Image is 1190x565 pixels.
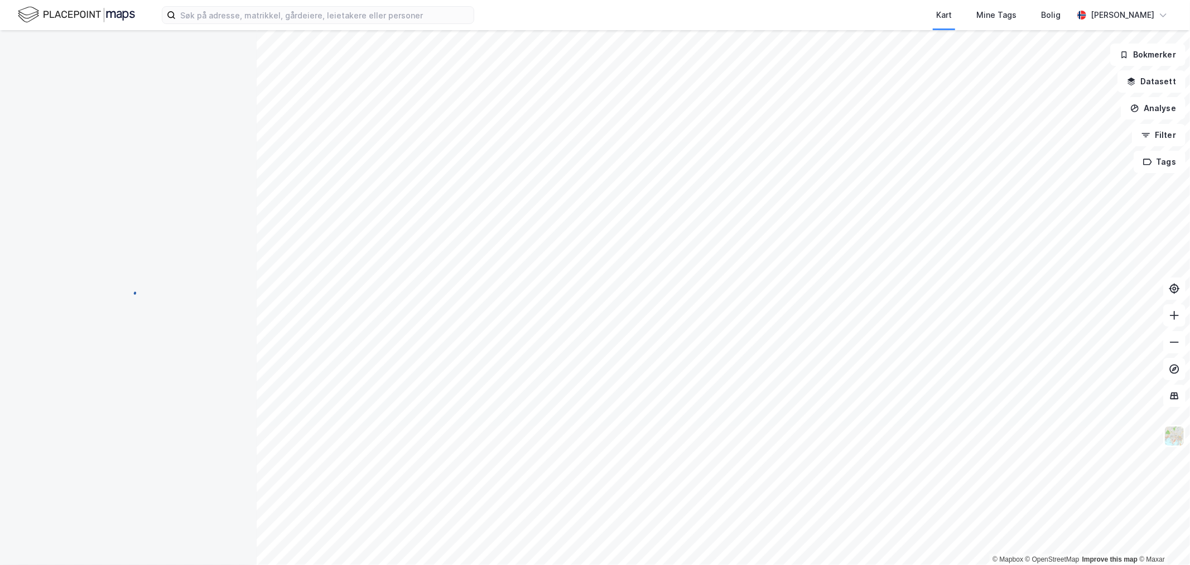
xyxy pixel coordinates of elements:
[1134,511,1190,565] iframe: Chat Widget
[1132,124,1186,146] button: Filter
[1134,151,1186,173] button: Tags
[1041,8,1061,22] div: Bolig
[1121,97,1186,119] button: Analyse
[993,556,1023,563] a: Mapbox
[1091,8,1154,22] div: [PERSON_NAME]
[1117,70,1186,93] button: Datasett
[1025,556,1080,563] a: OpenStreetMap
[936,8,952,22] div: Kart
[1134,511,1190,565] div: Kontrollprogram for chat
[18,5,135,25] img: logo.f888ab2527a4732fd821a326f86c7f29.svg
[1110,44,1186,66] button: Bokmerker
[176,7,474,23] input: Søk på adresse, matrikkel, gårdeiere, leietakere eller personer
[119,282,137,300] img: spinner.a6d8c91a73a9ac5275cf975e30b51cfb.svg
[976,8,1016,22] div: Mine Tags
[1082,556,1138,563] a: Improve this map
[1164,425,1185,447] img: Z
